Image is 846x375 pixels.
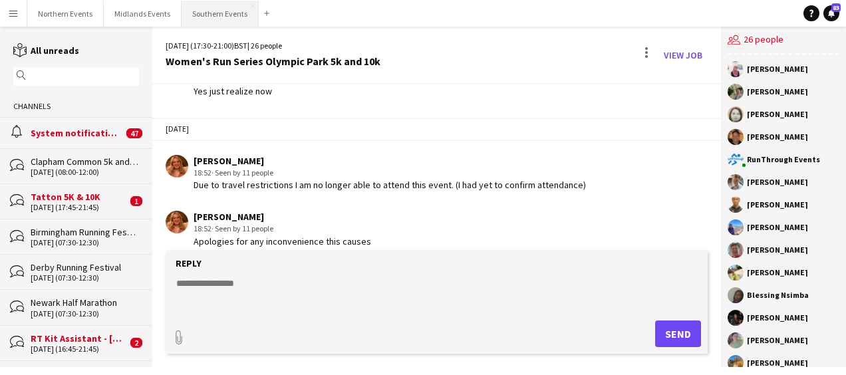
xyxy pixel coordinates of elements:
div: [PERSON_NAME] [747,65,808,73]
div: [DATE] (17:30-21:00) | 26 people [166,40,380,52]
div: [PERSON_NAME] [747,314,808,322]
div: Derby Running Festival [31,261,139,273]
a: All unreads [13,45,79,57]
span: BST [234,41,247,51]
div: RunThrough Events [747,156,820,164]
div: Blessing Nsimba [747,291,809,299]
a: View Job [658,45,708,66]
span: · Seen by 11 people [211,168,273,178]
a: 83 [823,5,839,21]
div: Newark Half Marathon [31,297,139,309]
div: System notifications [31,127,123,139]
div: Due to travel restrictions I am no longer able to attend this event. (I had yet to confirm attend... [194,179,586,191]
span: 83 [831,3,841,12]
div: [PERSON_NAME] [194,155,586,167]
div: [PERSON_NAME] [747,133,808,141]
div: [PERSON_NAME] [747,269,808,277]
div: [PERSON_NAME] [747,88,808,96]
div: [DATE] [152,118,721,140]
div: [PERSON_NAME] [747,336,808,344]
div: [DATE] (16:45-21:45) [31,344,127,354]
button: Midlands Events [104,1,182,27]
div: 26 people [728,27,839,55]
div: [PERSON_NAME] [747,246,808,254]
div: [PERSON_NAME] [747,223,808,231]
div: [PERSON_NAME] [747,110,808,118]
span: · Seen by 11 people [211,223,273,233]
div: Tatton 5K & 10K [31,191,127,203]
div: [DATE] (07:30-12:30) [31,238,139,247]
div: [DATE] (17:45-21:45) [31,203,127,212]
div: Clapham Common 5k and 10k [31,156,139,168]
div: RT Kit Assistant - [PERSON_NAME] 5K & 10K [31,332,127,344]
span: 47 [126,128,142,138]
div: [DATE] (07:30-12:30) [31,273,139,283]
div: 18:52 [194,223,371,235]
div: [PERSON_NAME] [747,359,808,367]
div: [PERSON_NAME] [194,211,371,223]
div: Apologies for any inconvenience this causes [194,235,371,247]
span: 1 [130,196,142,206]
span: 2 [130,338,142,348]
div: [DATE] (07:30-12:30) [31,309,139,318]
div: [PERSON_NAME] [747,178,808,186]
div: [DATE] (08:00-12:00) [31,168,139,177]
button: Northern Events [27,1,104,27]
div: Birmingham Running Festival [31,226,139,238]
button: Southern Events [182,1,259,27]
button: Send [655,320,701,347]
div: 18:52 [194,167,586,179]
div: Yes just realize now [194,85,291,97]
label: Reply [176,257,202,269]
div: Women's Run Series Olympic Park 5k and 10k [166,55,380,67]
div: [PERSON_NAME] [747,201,808,209]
